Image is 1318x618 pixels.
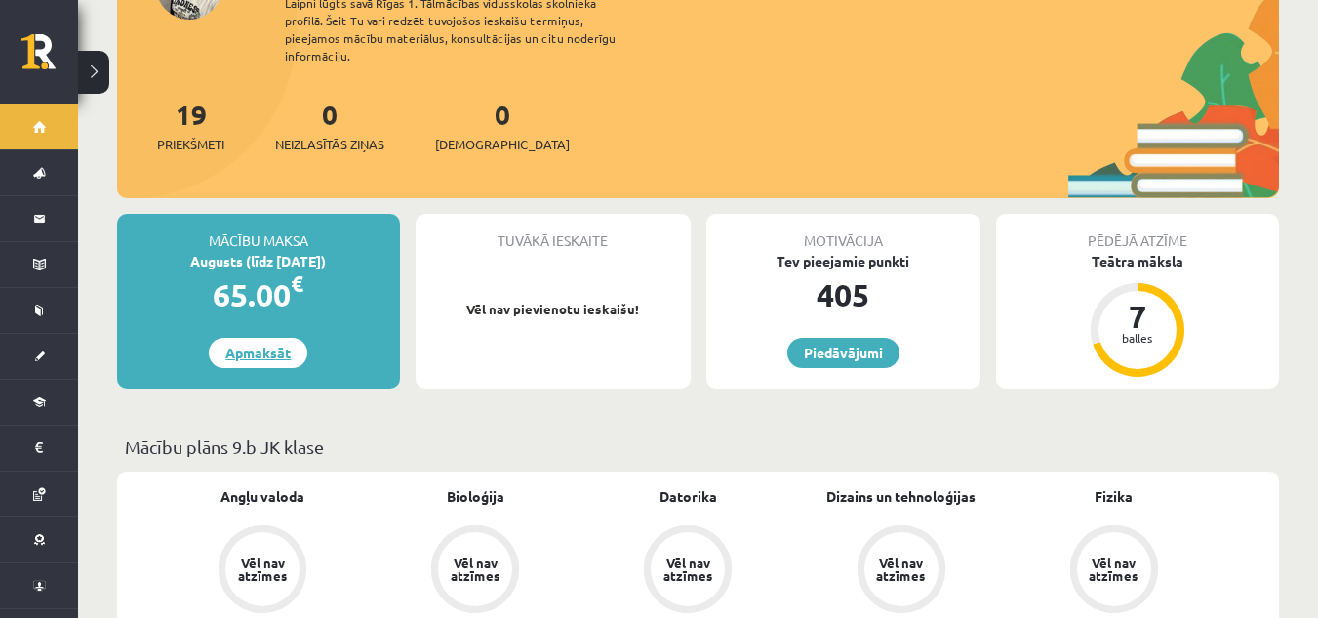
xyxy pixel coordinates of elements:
span: [DEMOGRAPHIC_DATA] [435,135,570,154]
div: 65.00 [117,271,400,318]
div: balles [1108,332,1167,344]
a: Vēl nav atzīmes [1008,525,1220,617]
a: Vēl nav atzīmes [581,525,794,617]
div: 7 [1108,301,1167,332]
a: 19Priekšmeti [157,97,224,154]
div: Vēl nav atzīmes [1087,556,1141,582]
div: Vēl nav atzīmes [660,556,715,582]
a: 0Neizlasītās ziņas [275,97,384,154]
div: 405 [706,271,981,318]
span: Neizlasītās ziņas [275,135,384,154]
a: Vēl nav atzīmes [795,525,1008,617]
a: Datorika [659,486,717,507]
a: Angļu valoda [220,486,304,507]
a: Dizains un tehnoloģijas [826,486,976,507]
a: Bioloģija [447,486,504,507]
a: Vēl nav atzīmes [369,525,581,617]
div: Vēl nav atzīmes [874,556,929,582]
div: Teātra māksla [996,251,1279,271]
a: Fizika [1095,486,1133,507]
span: € [291,269,303,298]
div: Mācību maksa [117,214,400,251]
div: Vēl nav atzīmes [448,556,502,582]
a: Vēl nav atzīmes [156,525,369,617]
a: Teātra māksla 7 balles [996,251,1279,380]
div: Augusts (līdz [DATE]) [117,251,400,271]
div: Pēdējā atzīme [996,214,1279,251]
p: Vēl nav pievienotu ieskaišu! [425,300,681,319]
span: Priekšmeti [157,135,224,154]
div: Tuvākā ieskaite [416,214,691,251]
p: Mācību plāns 9.b JK klase [125,433,1271,460]
div: Motivācija [706,214,981,251]
a: Apmaksāt [209,338,307,368]
div: Vēl nav atzīmes [235,556,290,582]
div: Tev pieejamie punkti [706,251,981,271]
a: Piedāvājumi [787,338,899,368]
a: 0[DEMOGRAPHIC_DATA] [435,97,570,154]
a: Rīgas 1. Tālmācības vidusskola [21,34,78,83]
